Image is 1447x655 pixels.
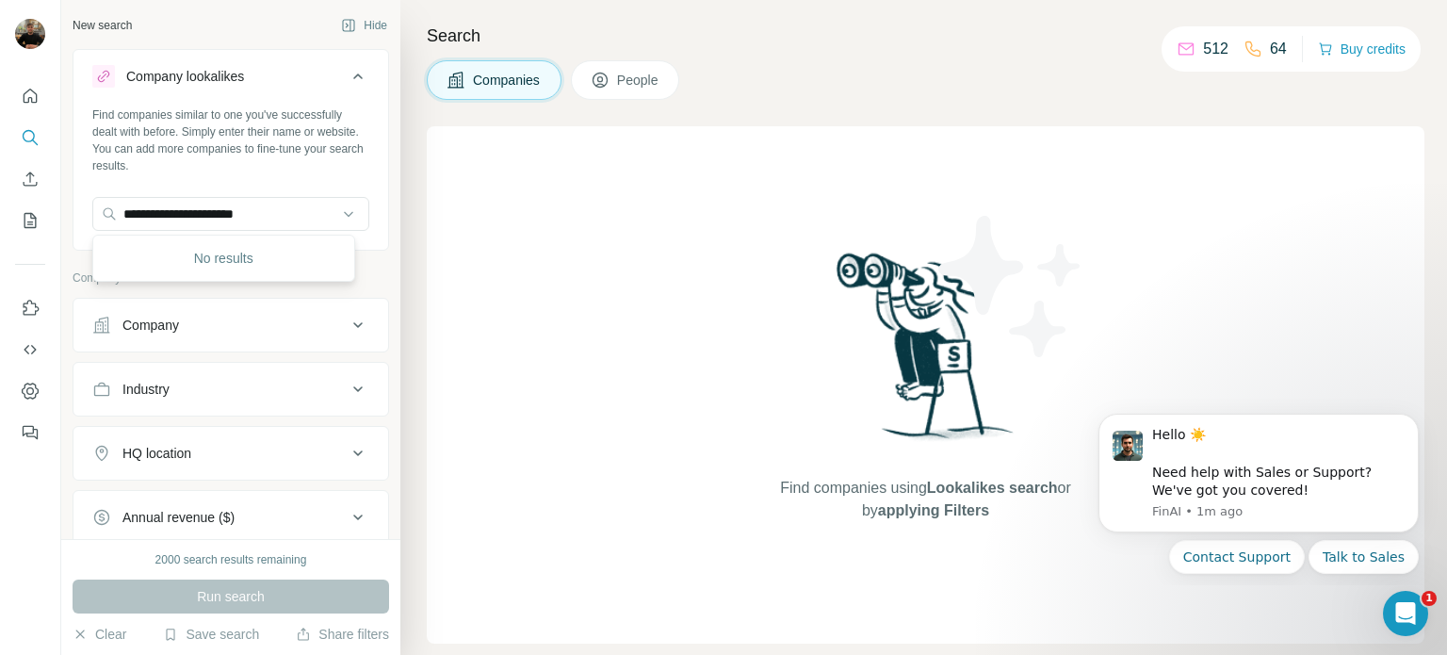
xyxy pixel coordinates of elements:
div: New search [73,17,132,34]
div: Company [122,316,179,335]
button: Save search [163,625,259,644]
button: Buy credits [1318,36,1406,62]
span: Companies [473,71,542,90]
div: Find companies similar to one you've successfully dealt with before. Simply enter their name or w... [92,106,369,174]
button: Search [15,121,45,155]
h4: Search [427,23,1424,49]
img: Surfe Illustration - Woman searching with binoculars [828,248,1024,458]
span: Find companies using or by [774,477,1076,522]
div: Company lookalikes [126,67,244,86]
button: Industry [73,367,388,412]
iframe: Intercom live chat [1383,591,1428,636]
button: Annual revenue ($) [73,495,388,540]
p: Company information [73,270,389,287]
p: 512 [1203,38,1228,60]
button: Dashboard [15,374,45,408]
button: Feedback [15,416,45,450]
button: HQ location [73,431,388,476]
button: Hide [328,11,400,40]
span: People [617,71,660,90]
button: Share filters [296,625,389,644]
span: applying Filters [878,502,989,518]
span: 1 [1422,591,1437,606]
iframe: Intercom notifications message [1070,398,1447,585]
button: Use Surfe API [15,333,45,367]
button: Company lookalikes [73,54,388,106]
button: Use Surfe on LinkedIn [15,291,45,325]
p: 64 [1270,38,1287,60]
div: Annual revenue ($) [122,508,235,527]
button: My lists [15,204,45,237]
span: Lookalikes search [927,480,1058,496]
button: Enrich CSV [15,162,45,196]
button: Company [73,303,388,348]
button: Quick start [15,79,45,113]
div: 2000 search results remaining [155,551,307,568]
div: HQ location [122,444,191,463]
button: Clear [73,625,126,644]
div: No results [97,239,350,277]
div: Industry [122,380,170,399]
img: Avatar [15,19,45,49]
img: Surfe Illustration - Stars [926,202,1096,371]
